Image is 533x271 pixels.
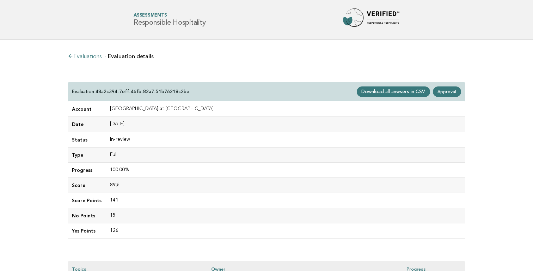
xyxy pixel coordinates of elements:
[104,54,154,59] li: Evaluation details
[68,132,106,147] td: Status
[68,54,102,60] a: Evaluations
[134,13,206,18] span: Assessments
[106,223,465,239] td: 126
[106,162,465,177] td: 100.00%
[134,13,206,26] h1: Responsible Hospitality
[343,8,399,31] img: Forbes Travel Guide
[68,223,106,239] td: Yes Points
[106,147,465,162] td: Full
[68,162,106,177] td: Progress
[106,117,465,132] td: [DATE]
[68,177,106,193] td: Score
[357,86,430,97] a: Download all anwsers in CSV
[106,102,465,117] td: [GEOGRAPHIC_DATA] at [GEOGRAPHIC_DATA]
[68,208,106,223] td: No Points
[106,193,465,208] td: 141
[106,208,465,223] td: 15
[433,86,461,97] a: Approval
[68,147,106,162] td: Type
[72,89,189,95] p: Evaluation 48a2c394-7eff-46fb-82a7-51b76218c2be
[68,193,106,208] td: Score Points
[68,102,106,117] td: Account
[106,177,465,193] td: 89%
[68,117,106,132] td: Date
[106,132,465,147] td: In-review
